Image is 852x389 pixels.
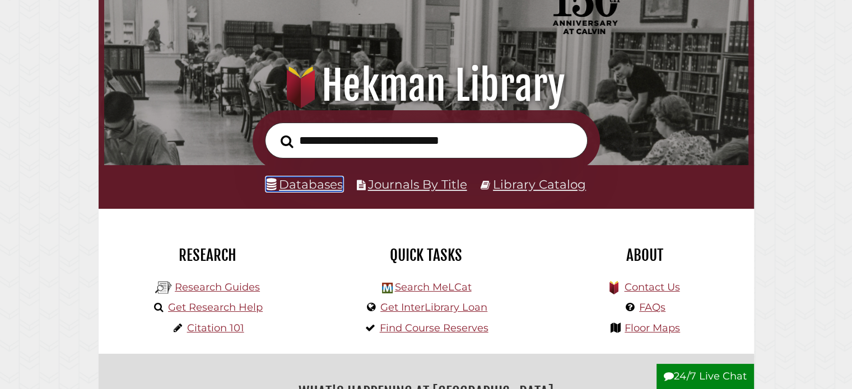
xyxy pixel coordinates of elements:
a: Search MeLCat [394,281,471,293]
a: Find Course Reserves [380,322,488,334]
a: FAQs [639,301,665,313]
a: Research Guides [175,281,260,293]
h2: Research [107,246,309,265]
a: Get InterLibrary Loan [380,301,487,313]
a: Get Research Help [168,301,263,313]
a: Library Catalog [493,177,586,191]
a: Contact Us [624,281,679,293]
a: Databases [266,177,343,191]
button: Search [275,132,299,151]
h1: Hekman Library [117,61,735,110]
i: Search [281,134,294,148]
h2: Quick Tasks [325,246,527,265]
img: Hekman Library Logo [155,279,172,296]
a: Floor Maps [625,322,680,334]
img: Hekman Library Logo [382,283,393,293]
a: Citation 101 [187,322,244,334]
a: Journals By Title [368,177,467,191]
h2: About [544,246,746,265]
